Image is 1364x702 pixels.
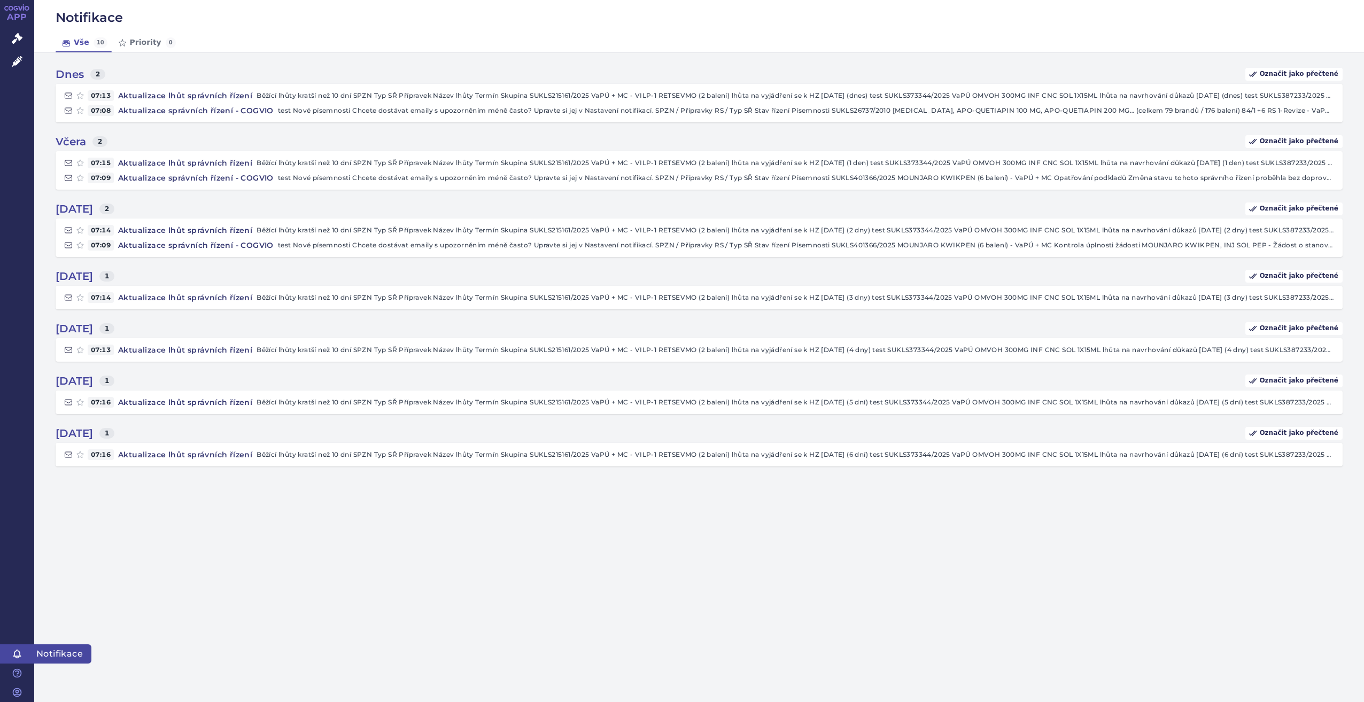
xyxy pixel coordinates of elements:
span: 07:16 [88,449,114,460]
p: Běžící lhůty kratší než 10 dní SPZN Typ SŘ Přípravek Název lhůty Termín Skupina SUKLS215161/2025 ... [257,292,1334,303]
h4: Aktualizace lhůt správních řízení [114,345,257,355]
h4: Aktualizace lhůt správních řízení [114,158,257,168]
strong: [DATE] [56,270,93,283]
h4: Aktualizace správních řízení - COGVIO [114,240,278,251]
span: Notifikace [34,644,91,664]
span: 1 [99,376,114,386]
a: Označit jako přečtené [1245,135,1343,148]
span: 2 [90,69,105,80]
a: Označit jako přečtené [1245,270,1343,283]
span: 1 [99,271,114,282]
span: 07:15 [88,158,114,168]
p: Běžící lhůty kratší než 10 dní SPZN Typ SŘ Přípravek Název lhůty Termín Skupina SUKLS215161/2025 ... [257,158,1334,168]
strong: [DATE] [56,427,93,440]
h4: Aktualizace lhůt správních řízení [114,397,257,408]
a: Označit jako přečtené [1245,68,1343,81]
a: Označit jako přečtené [1245,202,1343,215]
span: 07:09 [88,173,114,183]
span: 07:13 [88,345,114,355]
p: Běžící lhůty kratší než 10 dní SPZN Typ SŘ Přípravek Název lhůty Termín Skupina SUKLS215161/2025 ... [257,225,1334,236]
span: 07:13 [88,90,114,101]
span: 07:09 [88,240,114,251]
p: Běžící lhůty kratší než 10 dní SPZN Typ SŘ Přípravek Název lhůty Termín Skupina SUKLS215161/2025 ... [257,449,1334,460]
h4: Aktualizace lhůt správních řízení [114,449,257,460]
span: 07:16 [88,397,114,408]
span: 07:14 [88,292,114,303]
p: test Nové písemnosti Chcete dostávat emaily s upozorněním méně často? Upravte si jej v Nastavení ... [278,240,1334,251]
strong: Včera [56,135,86,148]
a: Označit jako přečtené [1245,427,1343,440]
p: Běžící lhůty kratší než 10 dní SPZN Typ SŘ Přípravek Název lhůty Termín Skupina SUKLS215161/2025 ... [257,90,1334,101]
span: 07:14 [88,225,114,236]
h4: Aktualizace lhůt správních řízení [114,292,257,303]
h2: Notifikace [56,9,1343,27]
span: 2 [99,204,114,214]
span: 0 [166,37,176,48]
strong: [DATE] [56,322,93,335]
p: Běžící lhůty kratší než 10 dní SPZN Typ SŘ Přípravek Název lhůty Termín Skupina SUKLS215161/2025 ... [257,397,1334,408]
a: Označit jako přečtené [1245,375,1343,387]
span: 1 [99,428,114,439]
h4: Aktualizace lhůt správních řízení [114,90,257,101]
span: 2 [92,136,107,147]
a: Priority0 [112,33,180,52]
h4: Aktualizace správních řízení - COGVIO [114,105,278,116]
strong: [DATE] [56,202,93,215]
strong: [DATE] [56,375,93,387]
h4: Aktualizace lhůt správních řízení [114,225,257,236]
strong: Dnes [56,68,84,81]
span: 1 [99,323,114,334]
h4: Aktualizace správních řízení - COGVIO [114,173,278,183]
p: test Nové písemnosti Chcete dostávat emaily s upozorněním méně často? Upravte si jej v Nastavení ... [278,173,1334,183]
p: Běžící lhůty kratší než 10 dní SPZN Typ SŘ Přípravek Název lhůty Termín Skupina SUKLS215161/2025 ... [257,345,1334,355]
p: test Nové písemnosti Chcete dostávat emaily s upozorněním méně často? Upravte si jej v Nastavení ... [278,105,1334,116]
span: 07:08 [88,105,114,116]
a: Označit jako přečtené [1245,322,1343,335]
